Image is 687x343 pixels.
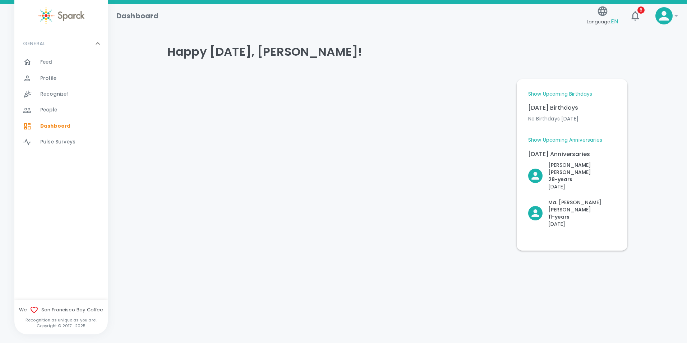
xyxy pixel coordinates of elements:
[528,115,616,122] p: No Birthdays [DATE]
[116,10,158,22] h1: Dashboard
[14,323,108,329] p: Copyright © 2017 - 2025
[14,317,108,323] p: Recognition as unique as you are!
[23,40,45,47] p: GENERAL
[14,33,108,54] div: GENERAL
[611,17,618,26] span: EN
[14,54,108,153] div: GENERAL
[548,161,616,176] p: [PERSON_NAME] [PERSON_NAME]
[528,137,602,144] a: Show Upcoming Anniversaries
[548,176,616,183] p: 28- years
[14,118,108,134] a: Dashboard
[627,7,644,24] button: 6
[14,54,108,70] a: Feed
[14,86,108,102] a: Recognize!
[14,70,108,86] a: Profile
[522,193,616,228] div: Click to Recognize!
[548,213,616,220] p: 11- years
[528,150,616,159] p: [DATE] Anniversaries
[637,6,645,14] span: 6
[40,91,68,98] span: Recognize!
[38,7,84,24] img: Sparck logo
[40,59,52,66] span: Feed
[528,199,616,228] button: Click to Recognize!
[548,220,616,228] p: [DATE]
[40,123,70,130] span: Dashboard
[584,3,621,29] button: Language:EN
[14,306,108,314] span: We San Francisco Bay Coffee
[40,138,75,146] span: Pulse Surveys
[40,106,57,114] span: People
[14,102,108,118] a: People
[40,75,56,82] span: Profile
[528,104,616,112] p: [DATE] Birthdays
[548,199,616,213] p: Ma. [PERSON_NAME] [PERSON_NAME]
[528,161,616,190] button: Click to Recognize!
[167,45,627,59] h4: Happy [DATE], [PERSON_NAME]!
[14,134,108,150] a: Pulse Surveys
[528,91,592,98] a: Show Upcoming Birthdays
[522,156,616,190] div: Click to Recognize!
[548,183,616,190] p: [DATE]
[587,17,618,27] span: Language:
[14,7,108,24] a: Sparck logo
